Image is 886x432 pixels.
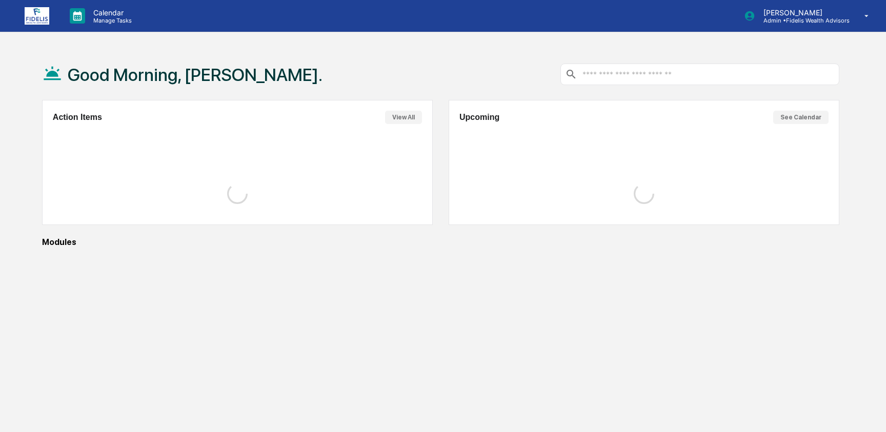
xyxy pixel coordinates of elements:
[459,113,499,122] h2: Upcoming
[85,17,137,24] p: Manage Tasks
[755,17,850,24] p: Admin • Fidelis Wealth Advisors
[385,111,422,124] button: View All
[42,237,839,247] div: Modules
[85,8,137,17] p: Calendar
[53,113,102,122] h2: Action Items
[68,65,323,85] h1: Good Morning, [PERSON_NAME].
[773,111,829,124] button: See Calendar
[25,7,49,25] img: logo
[755,8,850,17] p: [PERSON_NAME]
